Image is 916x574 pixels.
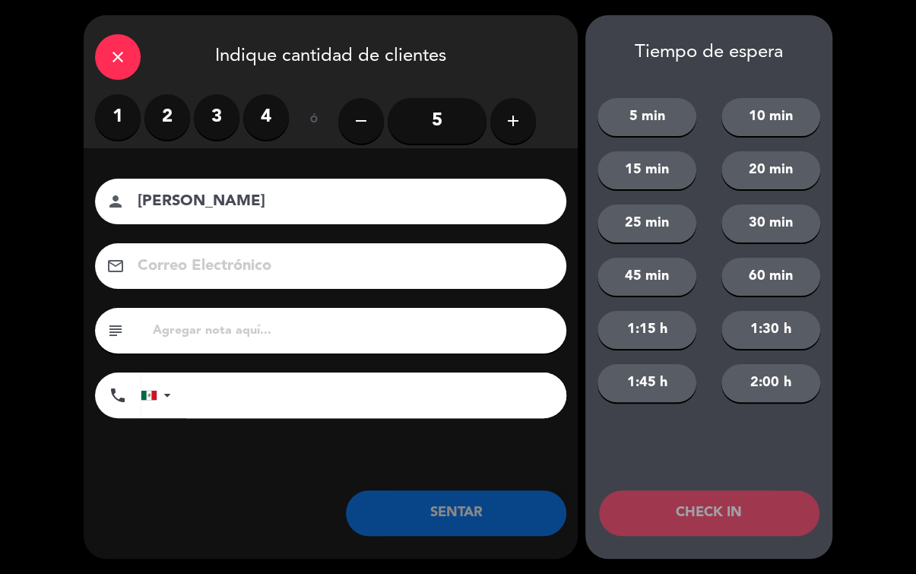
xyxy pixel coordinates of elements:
input: Nombre del cliente [136,189,547,215]
button: 45 min [597,258,696,296]
button: 25 min [597,205,696,243]
label: 3 [194,94,239,140]
button: CHECK IN [599,490,819,536]
button: 1:45 h [597,364,696,402]
button: 10 min [721,98,820,136]
label: 4 [243,94,289,140]
div: Tiempo de espera [585,42,832,64]
i: phone [109,386,127,404]
button: 60 min [721,258,820,296]
button: 1:15 h [597,311,696,349]
i: close [109,48,127,66]
button: 15 min [597,151,696,189]
button: 5 min [597,98,696,136]
div: ó [289,94,338,147]
label: 1 [95,94,141,140]
button: add [490,98,536,144]
div: Indique cantidad de clientes [84,15,578,94]
i: person [106,192,125,211]
button: 1:30 h [721,311,820,349]
input: Agregar nota aquí... [151,320,555,341]
button: remove [338,98,384,144]
input: Correo Electrónico [136,253,547,280]
label: 2 [144,94,190,140]
i: email [106,257,125,275]
i: add [504,112,522,130]
button: 2:00 h [721,364,820,402]
button: 30 min [721,205,820,243]
button: 20 min [721,151,820,189]
div: Mexico (México): +52 [141,373,176,417]
button: SENTAR [346,490,566,536]
i: subject [106,322,125,340]
i: remove [352,112,370,130]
